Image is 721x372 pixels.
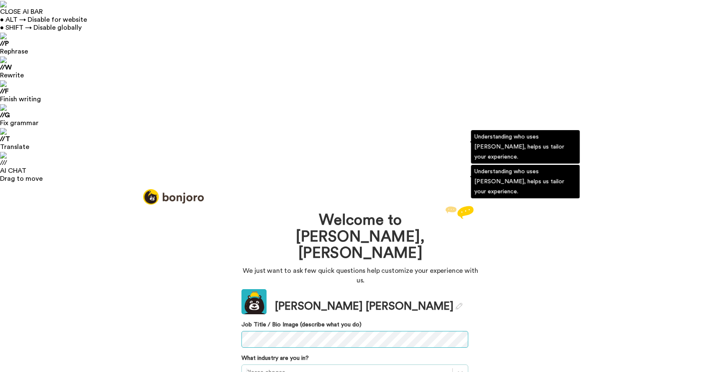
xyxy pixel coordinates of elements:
div: Understanding who uses [PERSON_NAME], helps us tailor your experience. [471,165,580,198]
h1: Welcome to [PERSON_NAME], [PERSON_NAME] [267,212,455,262]
img: reply.svg [445,206,474,219]
div: [PERSON_NAME] [PERSON_NAME] [275,299,462,314]
label: What industry are you in? [241,354,309,362]
p: We just want to ask few quick questions help customize your experience with us. [241,266,480,285]
img: logo_full.png [143,189,204,205]
label: Job Title / Bio Image (describe what you do) [241,321,468,329]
